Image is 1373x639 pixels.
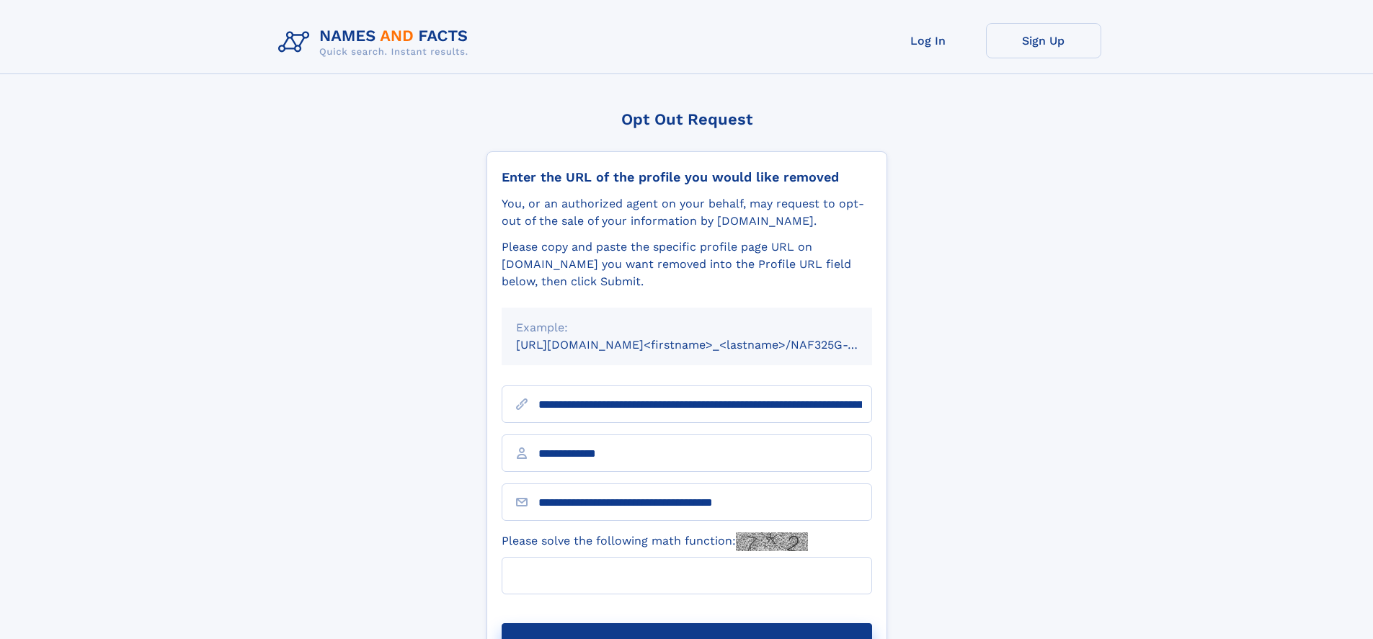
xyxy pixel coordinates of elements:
[272,23,480,62] img: Logo Names and Facts
[516,319,858,336] div: Example:
[486,110,887,128] div: Opt Out Request
[871,23,986,58] a: Log In
[986,23,1101,58] a: Sign Up
[502,169,872,185] div: Enter the URL of the profile you would like removed
[502,532,808,551] label: Please solve the following math function:
[502,238,872,290] div: Please copy and paste the specific profile page URL on [DOMAIN_NAME] you want removed into the Pr...
[516,338,899,352] small: [URL][DOMAIN_NAME]<firstname>_<lastname>/NAF325G-xxxxxxxx
[502,195,872,230] div: You, or an authorized agent on your behalf, may request to opt-out of the sale of your informatio...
